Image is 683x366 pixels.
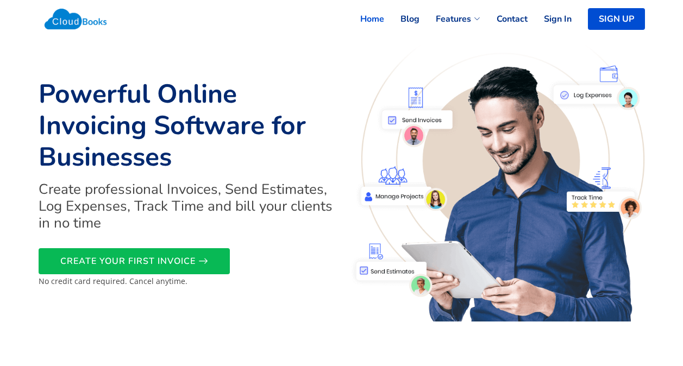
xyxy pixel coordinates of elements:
[39,181,335,232] h2: Create professional Invoices, Send Estimates, Log Expenses, Track Time and bill your clients in n...
[344,7,384,31] a: Home
[39,248,230,274] a: CREATE YOUR FIRST INVOICE
[39,79,335,173] h1: Powerful Online Invoicing Software for Businesses
[588,8,645,30] a: SIGN UP
[39,3,113,35] img: Cloudbooks Logo
[39,276,187,286] small: No credit card required. Cancel anytime.
[384,7,419,31] a: Blog
[480,7,528,31] a: Contact
[436,12,471,26] span: Features
[528,7,572,31] a: Sign In
[419,7,480,31] a: Features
